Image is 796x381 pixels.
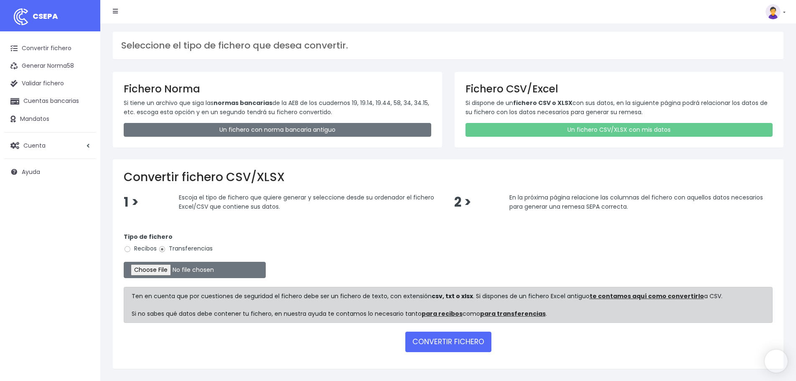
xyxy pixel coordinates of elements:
p: Si tiene un archivo que siga las de la AEB de los cuadernos 19, 19.14, 19.44, 58, 34, 34.15, etc.... [124,98,431,117]
h3: Fichero CSV/Excel [465,83,773,95]
a: Un fichero CSV/XLSX con mis datos [465,123,773,137]
span: Cuenta [23,141,46,149]
label: Recibos [124,244,157,253]
strong: normas bancarias [214,99,272,107]
span: 2 > [454,193,471,211]
span: En la próxima página relacione las columnas del fichero con aquellos datos necesarios para genera... [509,193,763,211]
strong: fichero CSV o XLSX [513,99,572,107]
a: Cuenta [4,137,96,154]
a: Validar fichero [4,75,96,92]
strong: Tipo de fichero [124,233,173,241]
a: Ayuda [4,163,96,181]
h2: Convertir fichero CSV/XLSX [124,170,773,184]
a: Un fichero con norma bancaria antiguo [124,123,431,137]
button: CONVERTIR FICHERO [405,332,491,352]
a: Generar Norma58 [4,57,96,75]
img: logo [10,6,31,27]
span: 1 > [124,193,139,211]
p: Si dispone de un con sus datos, en la siguiente página podrá relacionar los datos de su fichero c... [465,98,773,117]
a: para recibos [422,309,463,318]
a: Cuentas bancarias [4,92,96,110]
h3: Seleccione el tipo de fichero que desea convertir. [121,40,775,51]
a: Convertir fichero [4,40,96,57]
span: CSEPA [33,11,58,21]
span: Ayuda [22,168,40,176]
h3: Fichero Norma [124,83,431,95]
div: Ten en cuenta que por cuestiones de seguridad el fichero debe ser un fichero de texto, con extens... [124,287,773,323]
a: te contamos aquí como convertirlo [590,292,704,300]
a: para transferencias [480,309,546,318]
span: Escoja el tipo de fichero que quiere generar y seleccione desde su ordenador el fichero Excel/CSV... [179,193,434,211]
a: Mandatos [4,110,96,128]
strong: csv, txt o xlsx [432,292,473,300]
label: Transferencias [158,244,213,253]
img: profile [765,4,781,19]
